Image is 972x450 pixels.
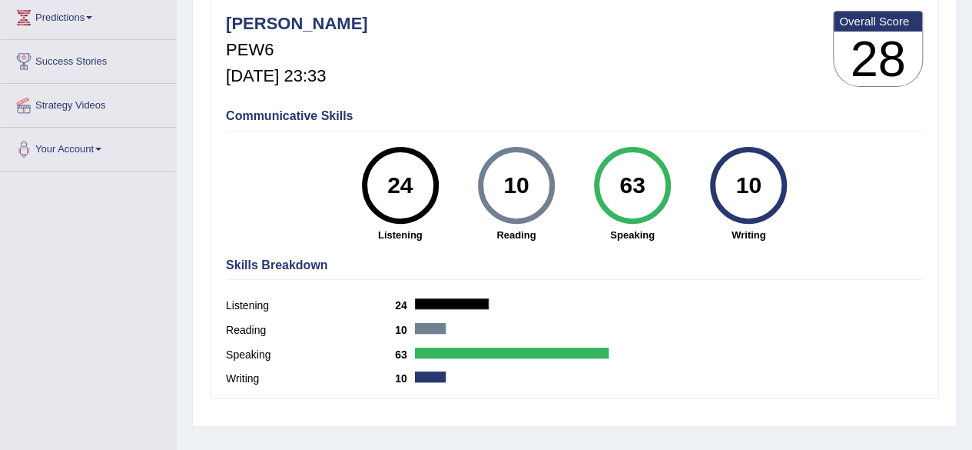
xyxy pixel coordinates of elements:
a: Your Account [1,128,176,166]
h4: Skills Breakdown [226,258,923,272]
strong: Reading [466,228,566,242]
b: 10 [395,324,415,336]
div: 63 [604,153,660,218]
h3: 28 [834,32,922,87]
div: 10 [721,153,777,218]
a: Success Stories [1,40,176,78]
label: Writing [226,371,395,387]
div: 24 [372,153,428,218]
h4: Communicative Skills [226,109,923,123]
b: 10 [395,372,415,385]
label: Reading [226,322,395,338]
div: 10 [488,153,544,218]
strong: Writing [698,228,799,242]
strong: Speaking [582,228,682,242]
label: Speaking [226,347,395,363]
b: 63 [395,348,415,361]
strong: Listening [350,228,450,242]
h5: [DATE] 23:33 [226,67,368,85]
label: Listening [226,298,395,314]
h4: [PERSON_NAME] [226,15,368,33]
b: 24 [395,299,415,312]
h5: PEW6 [226,41,368,59]
a: Strategy Videos [1,84,176,122]
b: Overall Score [839,15,917,28]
